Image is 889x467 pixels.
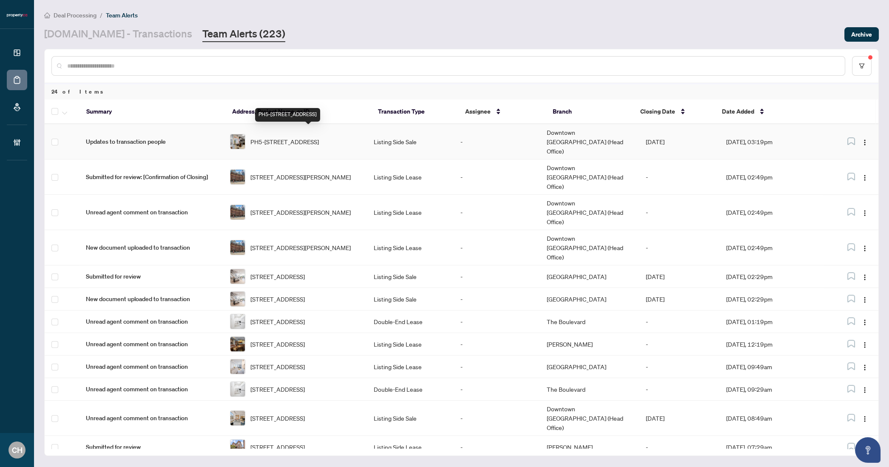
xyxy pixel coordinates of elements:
[367,230,453,265] td: Listing Side Lease
[861,319,868,326] img: Logo
[230,205,245,219] img: thumbnail-img
[465,107,491,116] span: Assignee
[86,137,216,146] span: Updates to transaction people
[858,360,872,373] button: Logo
[202,27,285,42] a: Team Alerts (223)
[639,159,720,195] td: -
[546,100,633,124] th: Branch
[454,333,540,356] td: -
[367,265,453,288] td: Listing Side Sale
[86,272,216,281] span: Submitted for review
[639,333,720,356] td: -
[250,294,305,304] span: [STREET_ADDRESS]
[861,416,868,422] img: Logo
[454,378,540,401] td: -
[250,384,305,394] span: [STREET_ADDRESS]
[250,172,351,182] span: [STREET_ADDRESS][PERSON_NAME]
[861,245,868,252] img: Logo
[861,274,868,281] img: Logo
[855,437,880,463] button: Open asap
[230,269,245,284] img: thumbnail-img
[639,378,720,401] td: -
[106,11,138,19] span: Team Alerts
[250,272,305,281] span: [STREET_ADDRESS]
[44,27,192,42] a: [DOMAIN_NAME] - Transactions
[230,440,245,454] img: thumbnail-img
[858,205,872,219] button: Logo
[86,208,216,217] span: Unread agent comment on transaction
[639,265,720,288] td: [DATE]
[719,265,823,288] td: [DATE], 02:29pm
[80,100,225,124] th: Summary
[861,387,868,393] img: Logo
[540,378,639,401] td: The Boulevard
[858,170,872,184] button: Logo
[7,13,27,18] img: logo
[250,339,305,349] span: [STREET_ADDRESS]
[100,10,102,20] li: /
[230,314,245,329] img: thumbnail-img
[852,56,872,76] button: filter
[719,124,823,159] td: [DATE], 03:19pm
[367,356,453,378] td: Listing Side Lease
[250,442,305,452] span: [STREET_ADDRESS]
[86,294,216,304] span: New document uploaded to transaction
[861,139,868,146] img: Logo
[719,159,823,195] td: [DATE], 02:49pm
[86,442,216,452] span: Submitted for review
[639,310,720,333] td: -
[639,436,720,458] td: -
[230,359,245,374] img: thumbnail-img
[540,333,639,356] td: [PERSON_NAME]
[230,337,245,351] img: thumbnail-img
[230,134,245,149] img: thumbnail-img
[639,230,720,265] td: -
[540,124,639,159] td: Downtown [GEOGRAPHIC_DATA] (Head Office)
[722,107,754,116] span: Date Added
[859,63,865,69] span: filter
[719,378,823,401] td: [DATE], 09:29am
[454,436,540,458] td: -
[45,83,878,100] div: 24 of Items
[858,411,872,425] button: Logo
[250,362,305,371] span: [STREET_ADDRESS]
[639,356,720,378] td: -
[540,436,639,458] td: [PERSON_NAME]
[454,230,540,265] td: -
[54,11,97,19] span: Deal Processing
[861,342,868,348] img: Logo
[719,195,823,230] td: [DATE], 02:49pm
[454,288,540,310] td: -
[250,243,351,252] span: [STREET_ADDRESS][PERSON_NAME]
[230,411,245,425] img: thumbnail-img
[454,265,540,288] td: -
[861,210,868,216] img: Logo
[633,100,715,124] th: Closing Date
[454,356,540,378] td: -
[719,288,823,310] td: [DATE], 02:29pm
[639,288,720,310] td: [DATE]
[540,356,639,378] td: [GEOGRAPHIC_DATA]
[86,384,216,394] span: Unread agent comment on transaction
[540,310,639,333] td: The Boulevard
[230,170,245,184] img: thumbnail-img
[371,100,459,124] th: Transaction Type
[255,108,320,122] div: PH5-[STREET_ADDRESS]
[861,174,868,181] img: Logo
[540,230,639,265] td: Downtown [GEOGRAPHIC_DATA] (Head Office)
[250,137,319,146] span: PH5-[STREET_ADDRESS]
[639,401,720,436] td: [DATE]
[225,100,371,124] th: Address, Project Name, or ID
[719,333,823,356] td: [DATE], 12:19pm
[86,317,216,326] span: Unread agent comment on transaction
[86,172,216,182] span: Submitted for review: [Confirmation of Closing]
[540,195,639,230] td: Downtown [GEOGRAPHIC_DATA] (Head Office)
[367,436,453,458] td: Listing Side Lease
[367,159,453,195] td: Listing Side Lease
[230,292,245,306] img: thumbnail-img
[230,382,245,396] img: thumbnail-img
[250,413,305,423] span: [STREET_ADDRESS]
[367,195,453,230] td: Listing Side Lease
[454,159,540,195] td: -
[367,310,453,333] td: Double-End Lease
